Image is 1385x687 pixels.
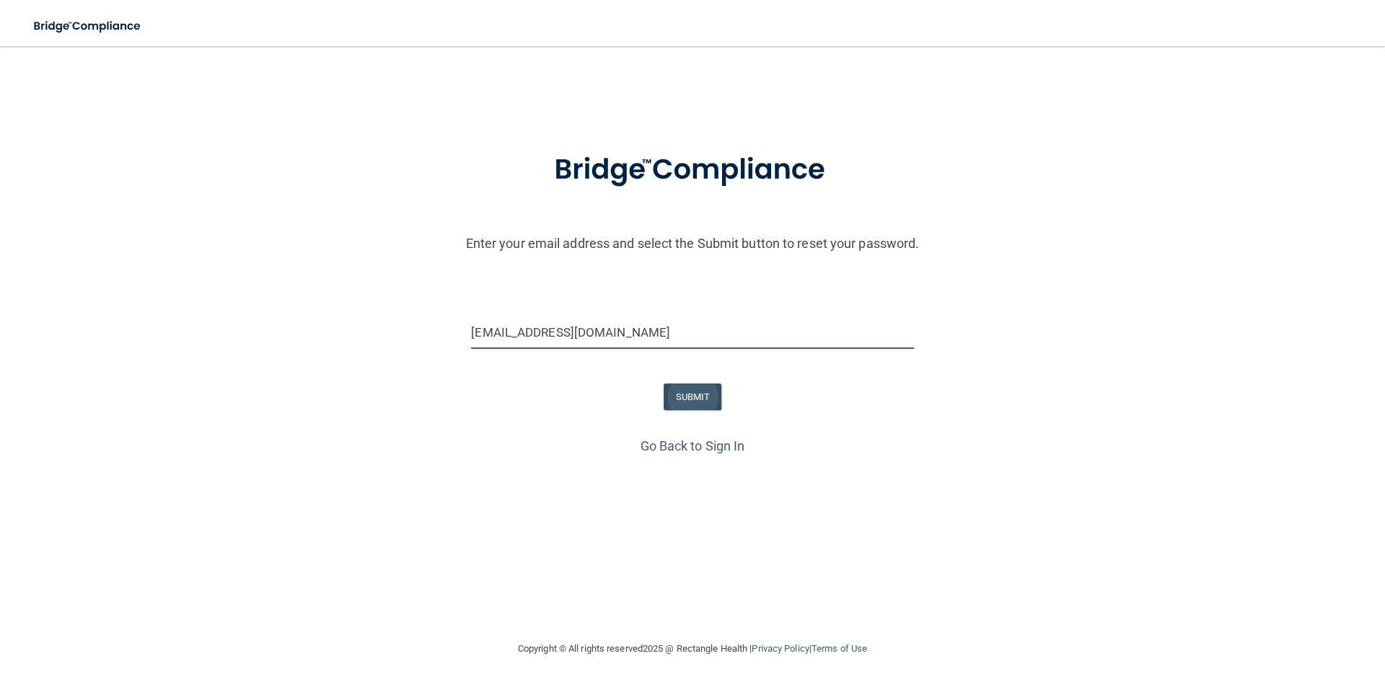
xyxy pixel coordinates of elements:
[664,384,722,410] button: SUBMIT
[22,12,154,41] img: bridge_compliance_login_screen.278c3ca4.svg
[471,316,913,349] input: Email
[641,438,745,453] a: Go Back to Sign In
[524,133,861,208] img: bridge_compliance_login_screen.278c3ca4.svg
[429,626,956,672] div: Copyright © All rights reserved 2025 @ Rectangle Health | |
[752,643,809,654] a: Privacy Policy
[812,643,867,654] a: Terms of Use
